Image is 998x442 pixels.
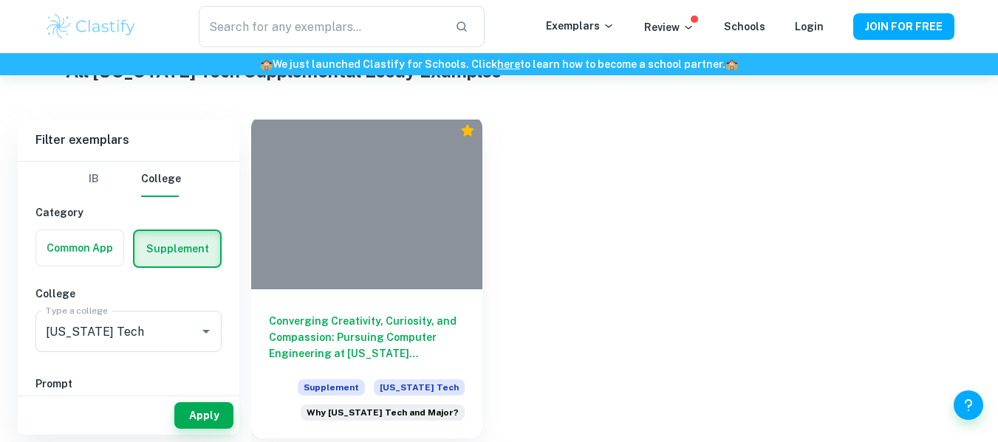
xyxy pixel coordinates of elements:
h6: Category [35,204,222,221]
span: [US_STATE] Tech [374,379,465,396]
h6: Converging Creativity, Curiosity, and Compassion: Pursuing Computer Engineering at [US_STATE][GEO... [269,313,465,362]
h6: Prompt [35,376,222,392]
a: Schools [724,21,765,32]
button: Apply [174,402,233,429]
button: Common App [36,230,123,266]
img: Clastify logo [44,12,138,41]
a: here [497,58,520,70]
button: Open [196,321,216,342]
h6: College [35,286,222,302]
input: Search for any exemplars... [199,6,442,47]
span: 🏫 [260,58,273,70]
label: Type a college [46,304,107,317]
p: Exemplars [546,18,615,34]
span: Supplement [298,379,365,396]
button: Supplement [134,231,220,266]
p: Review [644,19,694,35]
div: Premium [460,123,475,138]
button: College [141,162,181,197]
button: IB [76,162,112,197]
span: 🏫 [725,58,738,70]
div: Filter type choice [76,162,181,197]
div: Why do you want to study your chosen major, and why do you want to study that major at Georgia Tech? [301,404,465,421]
h6: Filter exemplars [18,120,239,161]
a: Login [795,21,824,32]
button: JOIN FOR FREE [853,13,954,40]
h6: We just launched Clastify for Schools. Click to learn how to become a school partner. [3,56,995,72]
span: Why [US_STATE] Tech and Major? [307,406,459,419]
a: Converging Creativity, Curiosity, and Compassion: Pursuing Computer Engineering at [US_STATE][GEO... [251,120,482,442]
button: Help and Feedback [954,390,983,420]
